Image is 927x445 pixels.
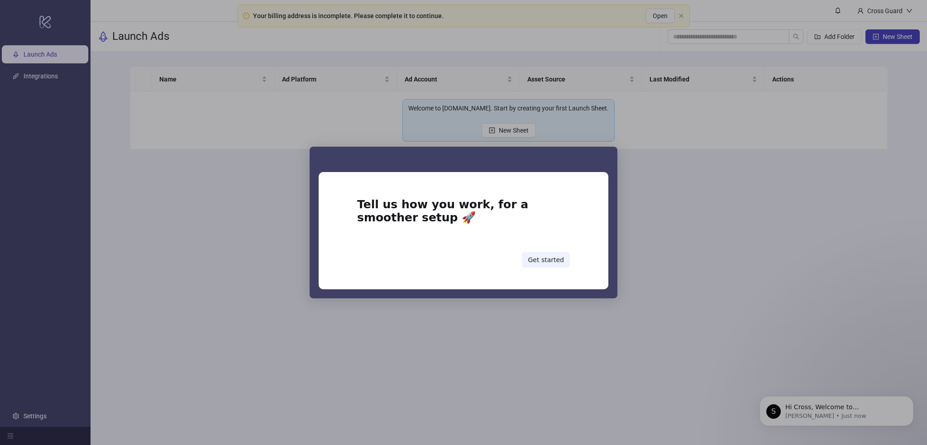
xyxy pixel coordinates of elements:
button: Get started [522,252,570,268]
p: Message from Simon, sent Just now [39,35,156,43]
div: message notification from Simon, Just now. Hi Cross, Welcome to Kitchn.io! 🎉 You’re all set to st... [14,19,167,49]
p: Hi Cross, Welcome to [DOMAIN_NAME]! 🎉 You’re all set to start launching ads effortlessly. Here’s ... [39,26,156,35]
div: Profile image for Simon [20,27,35,42]
h1: Tell us how you work, for a smoother setup 🚀 [357,198,570,230]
